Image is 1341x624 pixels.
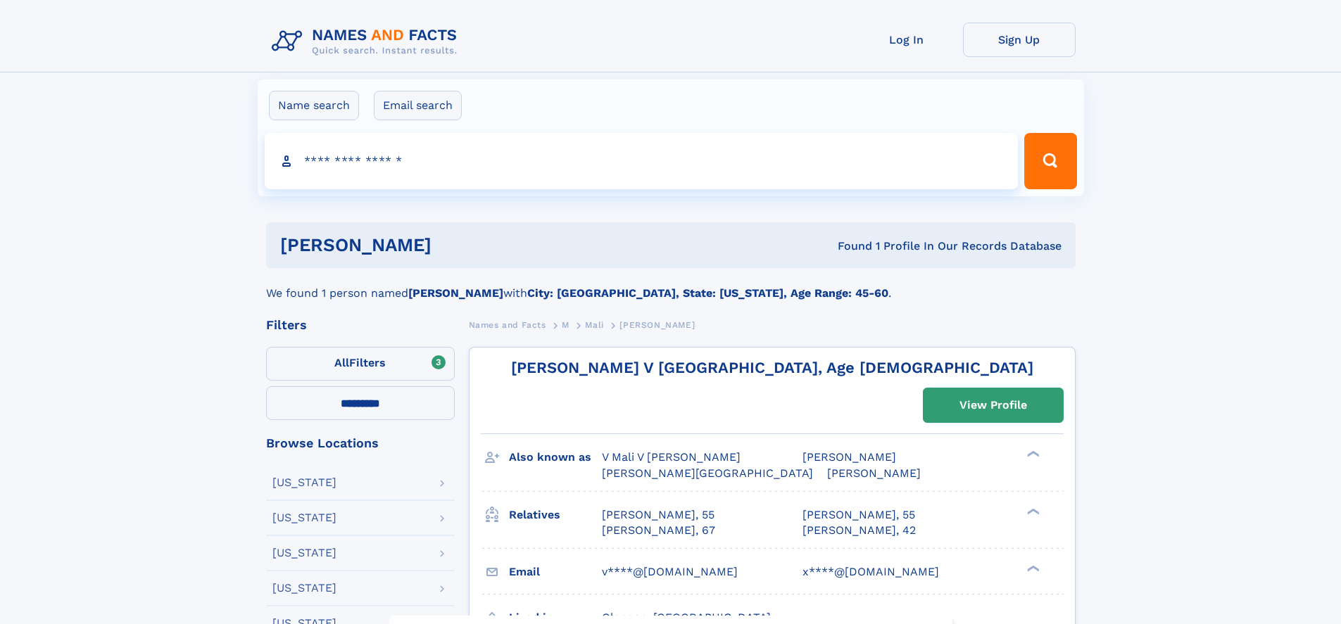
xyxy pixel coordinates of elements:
[827,466,921,480] span: [PERSON_NAME]
[1024,563,1040,573] div: ❯
[509,560,602,584] h3: Email
[266,437,455,450] div: Browse Locations
[266,319,455,331] div: Filters
[562,320,569,330] span: M
[802,507,915,523] a: [PERSON_NAME], 55
[511,359,1033,376] a: [PERSON_NAME] V [GEOGRAPHIC_DATA], Age [DEMOGRAPHIC_DATA]
[280,236,635,254] h1: [PERSON_NAME]
[634,238,1062,254] div: Found 1 Profile In Our Records Database
[602,611,771,624] span: Glencoe, [GEOGRAPHIC_DATA]
[272,582,336,594] div: [US_STATE]
[272,547,336,559] div: [US_STATE]
[266,23,469,61] img: Logo Names and Facts
[1024,450,1040,459] div: ❯
[334,356,349,369] span: All
[265,133,1019,189] input: search input
[562,316,569,333] a: M
[269,91,359,120] label: Name search
[850,23,963,57] a: Log In
[619,320,695,330] span: [PERSON_NAME]
[602,450,741,464] span: V Mali V [PERSON_NAME]
[959,389,1027,421] div: View Profile
[266,347,455,381] label: Filters
[509,445,602,469] h3: Also known as
[469,316,546,333] a: Names and Facts
[924,388,1063,422] a: View Profile
[527,286,888,300] b: City: [GEOGRAPHIC_DATA], State: [US_STATE], Age Range: 45-60
[802,523,916,538] a: [PERSON_NAME], 42
[602,507,714,523] a: [PERSON_NAME], 55
[585,316,603,333] a: Mali
[802,450,896,464] span: [PERSON_NAME]
[1024,507,1040,516] div: ❯
[585,320,603,330] span: Mali
[1024,133,1076,189] button: Search Button
[272,477,336,488] div: [US_STATE]
[408,286,503,300] b: [PERSON_NAME]
[266,268,1076,302] div: We found 1 person named with .
[602,523,715,538] a: [PERSON_NAME], 67
[509,503,602,527] h3: Relatives
[602,466,813,480] span: [PERSON_NAME][GEOGRAPHIC_DATA]
[272,512,336,523] div: [US_STATE]
[374,91,462,120] label: Email search
[963,23,1076,57] a: Sign Up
